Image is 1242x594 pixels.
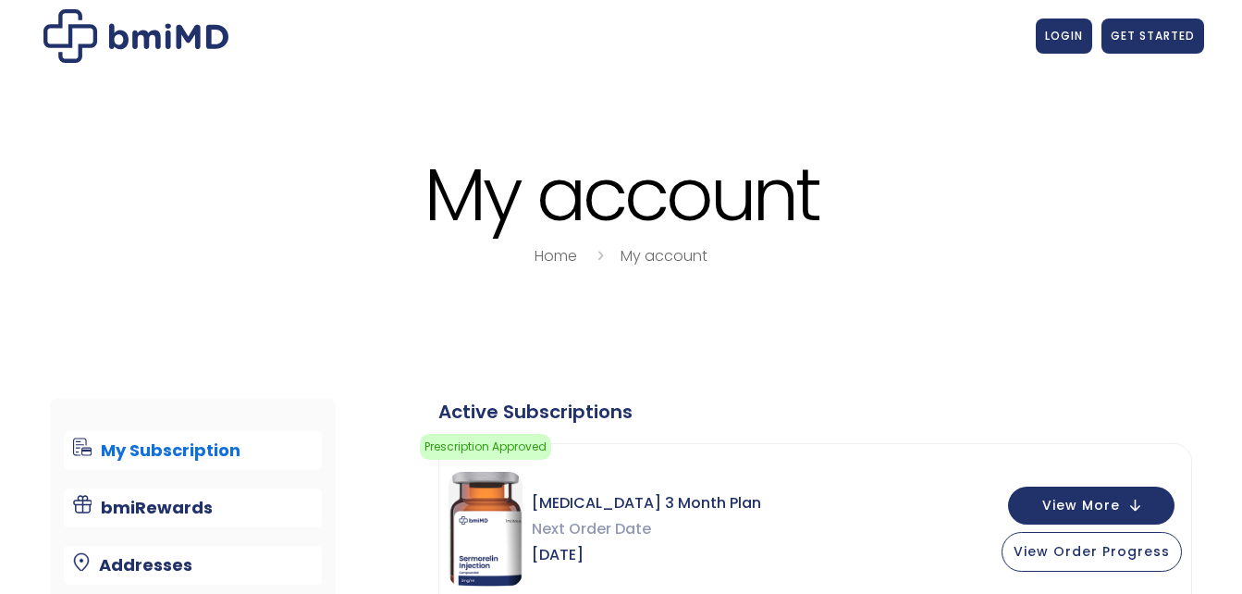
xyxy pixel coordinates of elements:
div: Active Subscriptions [438,399,1192,425]
span: View Order Progress [1014,542,1170,561]
span: GET STARTED [1111,28,1195,43]
a: bmiRewards [64,489,322,527]
span: View More [1042,500,1120,512]
span: Prescription Approved [420,434,551,460]
a: Addresses [64,546,322,585]
button: View Order Progress [1002,532,1182,572]
button: View More [1008,487,1174,525]
a: GET STARTED [1101,19,1204,54]
span: [MEDICAL_DATA] 3 Month Plan [532,490,761,516]
span: Next Order Date [532,516,761,542]
span: [DATE] [532,542,761,568]
a: LOGIN [1036,19,1092,54]
a: My account [621,245,707,266]
a: Home [535,245,577,266]
h1: My account [39,155,1204,234]
a: My Subscription [64,431,322,470]
span: LOGIN [1045,28,1083,43]
i: breadcrumbs separator [590,245,610,266]
img: My account [43,9,228,63]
